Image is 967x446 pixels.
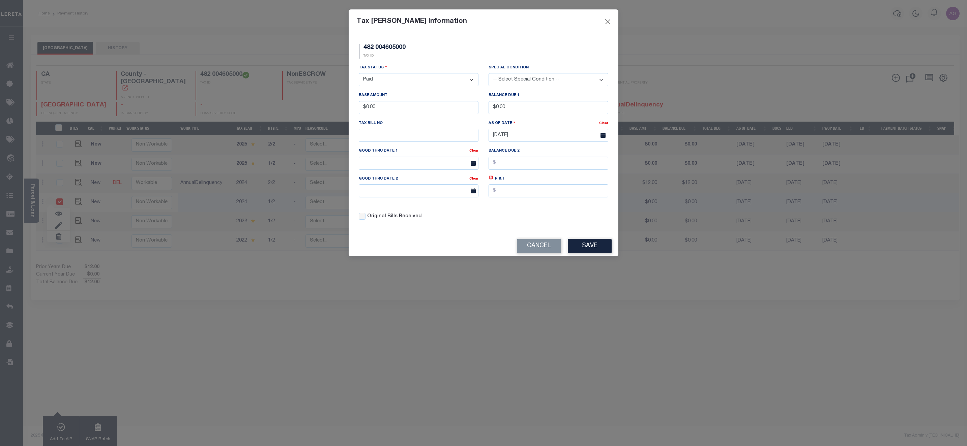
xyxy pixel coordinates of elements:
label: Good Thru Date 2 [359,176,399,182]
label: As Of Date [489,120,516,126]
label: Special Condition [489,65,529,71]
input: $ [489,101,608,114]
label: Tax Status [359,64,387,71]
label: Balance Due 2 [489,148,519,154]
label: Original Bills Received [367,213,422,220]
h5: 482 004605000 [363,44,406,52]
label: P & I [495,176,504,182]
a: Clear [469,149,478,153]
label: Balance Due 1 [489,93,519,98]
a: Clear [469,177,478,181]
input: $ [489,157,608,170]
p: TAX ID [363,54,406,59]
a: Clear [599,122,608,125]
button: Save [568,239,612,253]
input: $ [489,184,608,197]
input: $ [359,101,478,114]
button: Cancel [517,239,561,253]
label: Tax Bill No [359,121,383,126]
label: Base Amount [359,93,387,98]
label: Good Thru Date 1 [359,148,399,154]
